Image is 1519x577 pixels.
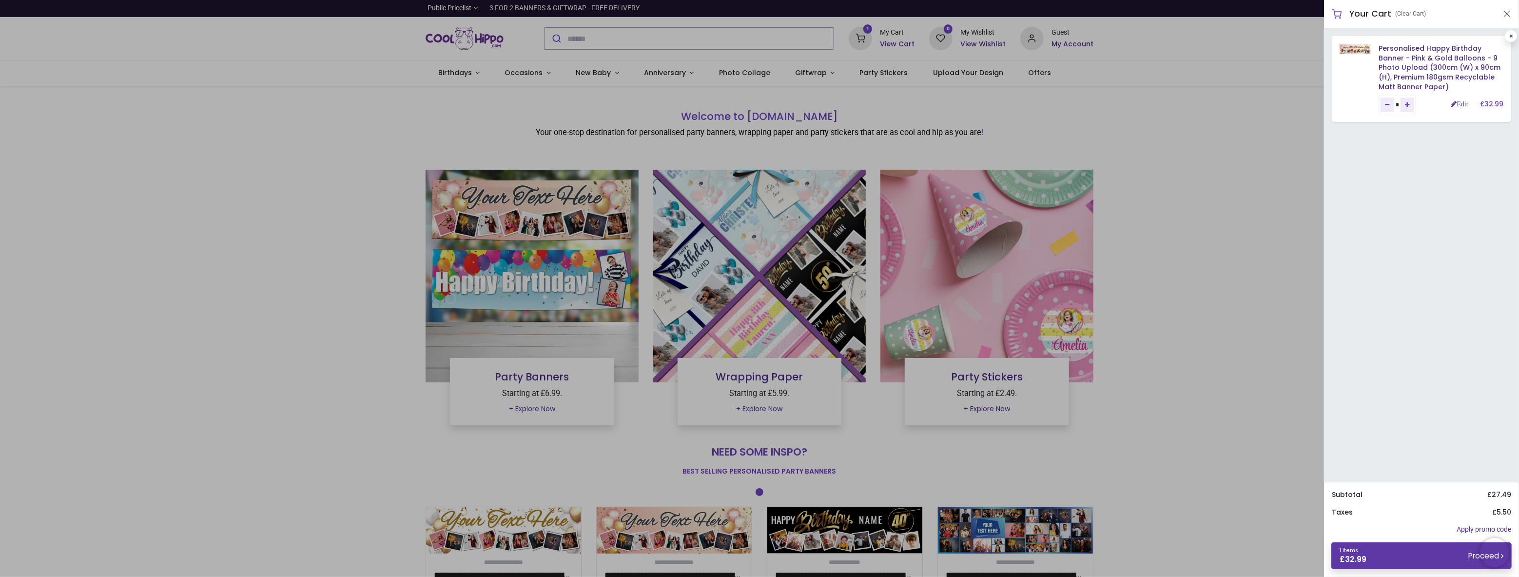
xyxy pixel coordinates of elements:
a: (Clear Cart) [1395,10,1426,18]
a: 1 items £32.99 Proceed [1331,542,1512,569]
iframe: Brevo live chat [1480,538,1509,567]
span: £ [1340,554,1366,565]
a: Apply promo code [1457,525,1511,535]
span: 32.99 [1345,554,1366,564]
h6: Subtotal [1332,490,1363,500]
h6: Taxes [1332,508,1353,517]
h6: £ [1492,508,1511,517]
span: 27.49 [1492,490,1511,499]
a: Remove one [1381,98,1394,112]
a: Personalised Happy Birthday Banner - Pink & Gold Balloons - 9 Photo Upload (300cm (W) x 90cm (H),... [1379,43,1500,91]
h6: £ [1480,99,1503,109]
span: 5.50 [1497,507,1511,517]
h5: Your Cart [1349,8,1391,20]
img: yfKKbQAAAAZJREFUAwDo7PREBDCKTQAAAABJRU5ErkJggg== [1340,44,1371,54]
span: 1 items [1340,547,1358,554]
a: Add one [1401,98,1414,112]
small: Proceed [1468,551,1503,561]
a: Edit [1451,100,1468,107]
button: Close [1502,8,1511,20]
h6: £ [1487,490,1511,500]
span: 32.99 [1484,99,1503,109]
